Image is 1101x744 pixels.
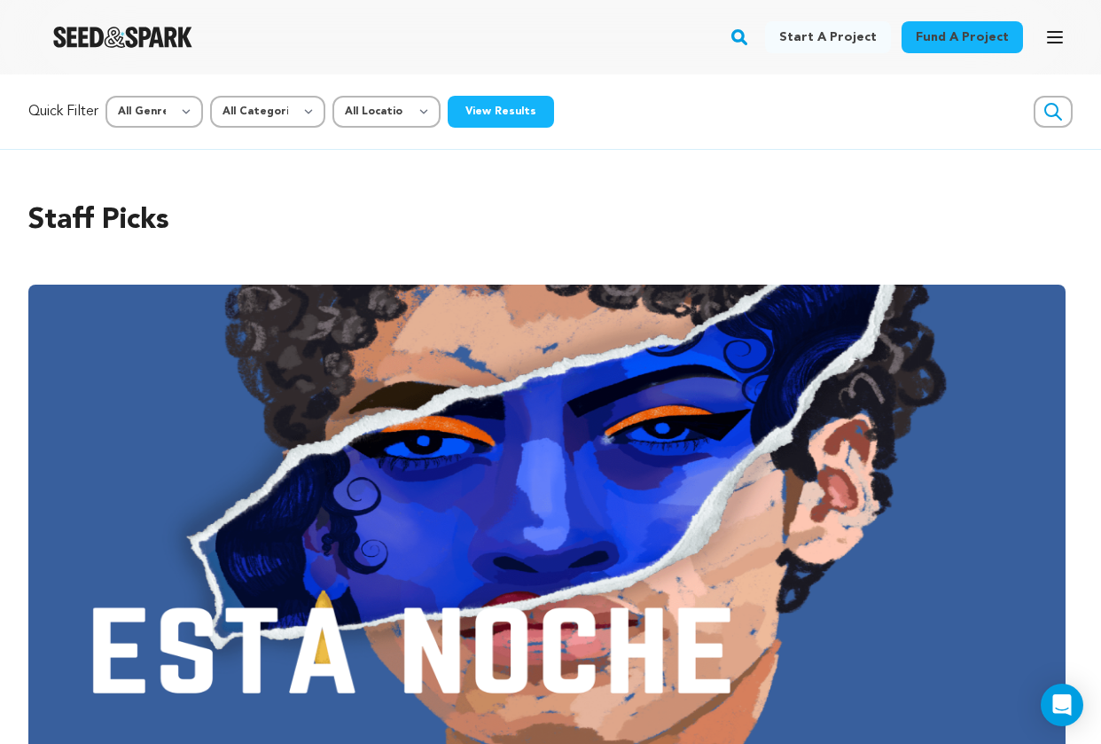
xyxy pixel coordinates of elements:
[448,96,554,128] button: View Results
[28,200,1073,242] h2: Staff Picks
[28,101,98,122] p: Quick Filter
[902,21,1023,53] a: Fund a project
[53,27,192,48] a: Seed&Spark Homepage
[765,21,891,53] a: Start a project
[1041,684,1083,726] div: Open Intercom Messenger
[53,27,192,48] img: Seed&Spark Logo Dark Mode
